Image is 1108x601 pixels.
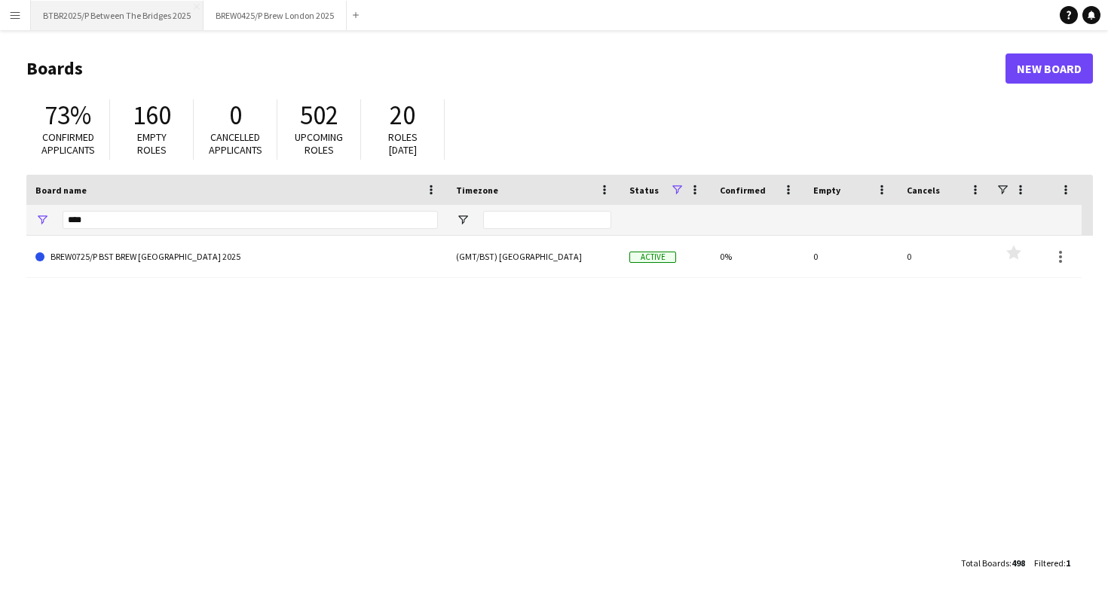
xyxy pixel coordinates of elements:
[961,548,1025,578] div: :
[35,236,438,278] a: BREW0725/P BST BREW [GEOGRAPHIC_DATA] 2025
[711,236,804,277] div: 0%
[1034,557,1064,569] span: Filtered
[26,57,1005,80] h1: Boards
[31,1,204,30] button: BTBR2025/P Between The Bridges 2025
[813,185,840,196] span: Empty
[63,211,438,229] input: Board name Filter Input
[229,99,242,132] span: 0
[1066,557,1070,569] span: 1
[1005,53,1093,84] a: New Board
[388,130,418,157] span: Roles [DATE]
[629,185,659,196] span: Status
[390,99,415,132] span: 20
[133,99,171,132] span: 160
[907,185,940,196] span: Cancels
[898,236,991,277] div: 0
[295,130,343,157] span: Upcoming roles
[300,99,338,132] span: 502
[1012,557,1025,569] span: 498
[804,236,898,277] div: 0
[1034,548,1070,578] div: :
[209,130,262,157] span: Cancelled applicants
[961,557,1009,569] span: Total Boards
[456,213,470,227] button: Open Filter Menu
[629,252,676,263] span: Active
[35,185,87,196] span: Board name
[720,185,766,196] span: Confirmed
[456,185,498,196] span: Timezone
[44,99,91,132] span: 73%
[35,213,49,227] button: Open Filter Menu
[483,211,611,229] input: Timezone Filter Input
[41,130,95,157] span: Confirmed applicants
[447,236,620,277] div: (GMT/BST) [GEOGRAPHIC_DATA]
[204,1,347,30] button: BREW0425/P Brew London 2025
[137,130,167,157] span: Empty roles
